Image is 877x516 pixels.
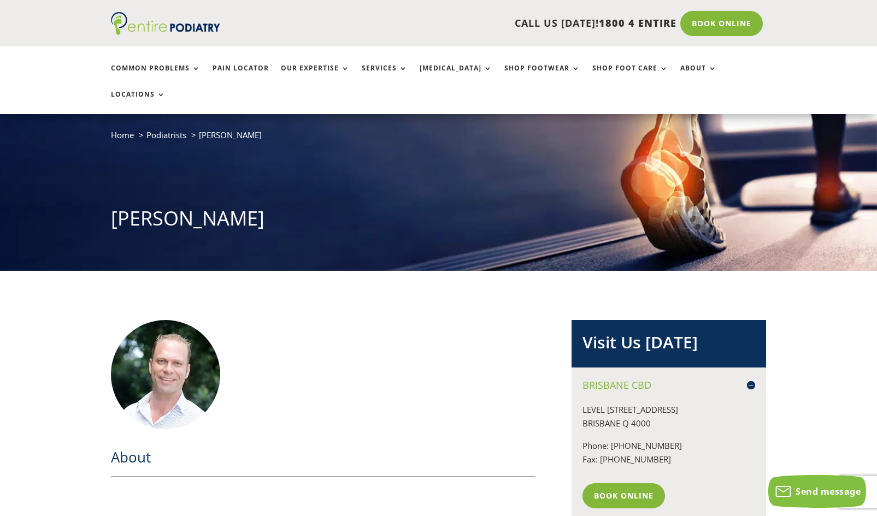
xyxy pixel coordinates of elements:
img: chris [111,320,220,429]
a: Common Problems [111,64,201,88]
a: About [680,64,717,88]
a: Pain Locator [213,64,269,88]
p: CALL US [DATE]! [262,16,676,31]
a: Services [362,64,408,88]
h2: About [111,447,536,472]
a: Shop Footwear [504,64,580,88]
a: Locations [111,91,166,114]
a: Book Online [582,483,665,508]
a: Shop Foot Care [592,64,668,88]
span: [PERSON_NAME] [199,129,262,140]
h4: Brisbane CBD [582,378,755,392]
h1: [PERSON_NAME] [111,205,767,238]
p: Phone: [PHONE_NUMBER] Fax: [PHONE_NUMBER] [582,439,755,475]
p: LEVEL [STREET_ADDRESS] BRISBANE Q 4000 [582,403,755,439]
button: Send message [768,475,866,508]
a: Our Expertise [281,64,350,88]
a: Book Online [680,11,763,36]
a: Podiatrists [146,129,186,140]
span: Send message [796,485,861,497]
img: logo (1) [111,12,220,35]
a: Home [111,129,134,140]
a: [MEDICAL_DATA] [420,64,492,88]
h2: Visit Us [DATE] [582,331,755,359]
a: Entire Podiatry [111,26,220,37]
span: 1800 4 ENTIRE [599,16,676,29]
nav: breadcrumb [111,128,767,150]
